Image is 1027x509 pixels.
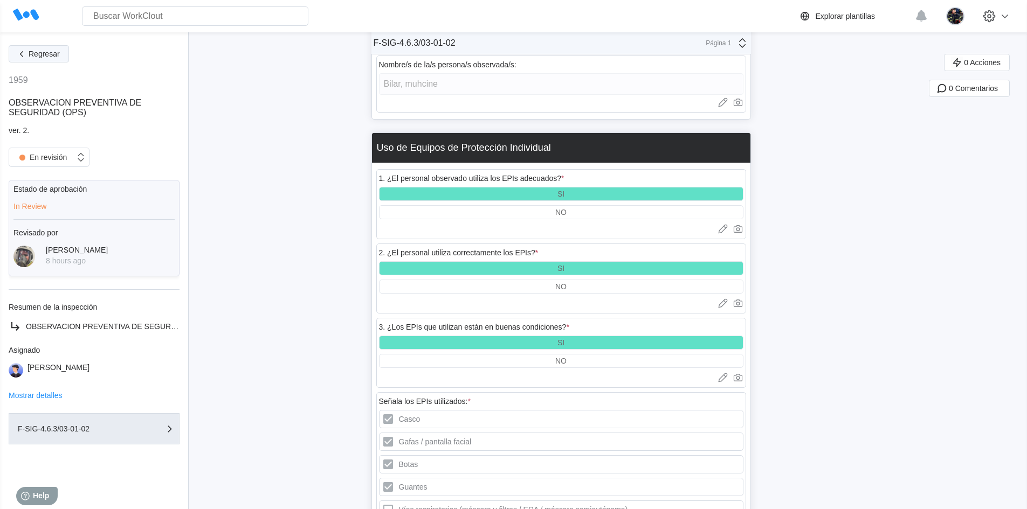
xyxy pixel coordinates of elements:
[13,246,35,267] img: 2f847459-28ef-4a61-85e4-954d408df519.jpg
[377,142,551,154] div: Uso de Equipos de Protección Individual
[15,150,67,165] div: En revisión
[379,73,743,95] input: Type here...
[13,202,175,211] div: In Review
[557,264,564,273] div: SI
[9,75,28,85] div: 1959
[379,323,569,331] div: 3. ¿Los EPIs que utilizan están en buenas condiciones?
[379,60,516,69] div: Nombre/s de la/s persona/s observada/s:
[9,320,180,333] a: OBSERVACION PREVENTIVA DE SEGURIDAD (OPS)
[46,246,108,254] div: [PERSON_NAME]
[29,50,60,58] span: Regresar
[379,397,471,406] div: Señala los EPIs utilizados:
[18,425,126,433] div: F-SIG-4.6.3/03-01-02
[46,256,108,265] div: 8 hours ago
[9,413,180,444] button: F-SIG-4.6.3/03-01-02
[557,338,564,347] div: SI
[798,10,910,23] a: Explorar plantillas
[9,98,141,117] span: OBSERVACION PREVENTIVA DE SEGURIDAD (OPS)
[82,6,308,26] input: Buscar WorkClout
[379,455,743,473] label: Botas
[944,54,1010,71] button: 0 Acciones
[555,357,567,365] div: NO
[379,410,743,428] label: Casco
[949,85,998,92] span: 0 Comentarios
[379,174,564,183] div: 1. ¿El personal observado utiliza los EPIs adecuados?
[379,248,539,257] div: 2. ¿El personal utiliza correctamente los EPIs?
[379,433,743,451] label: Gafas / pantalla facial
[816,12,876,20] div: Explorar plantillas
[9,303,180,311] div: Resumen de la inspección
[13,228,175,237] div: Revisado por
[9,363,23,378] img: user-5.png
[9,392,63,399] button: Mostrar detalles
[705,39,732,47] div: Página 1
[557,190,564,198] div: SI
[374,38,456,48] div: F-SIG-4.6.3/03-01-02
[9,126,180,135] div: ver. 2.
[379,478,743,496] label: Guantes
[13,185,175,193] div: Estado de aprobación
[27,363,89,378] div: [PERSON_NAME]
[9,45,69,62] button: Regresar
[964,59,1001,66] span: 0 Acciones
[26,322,212,331] span: OBSERVACION PREVENTIVA DE SEGURIDAD (OPS)
[555,208,567,217] div: NO
[9,346,180,354] div: Asignado
[555,282,567,291] div: NO
[929,80,1010,97] button: 0 Comentarios
[946,7,964,25] img: 2a7a337f-28ec-44a9-9913-8eaa51124fce.jpg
